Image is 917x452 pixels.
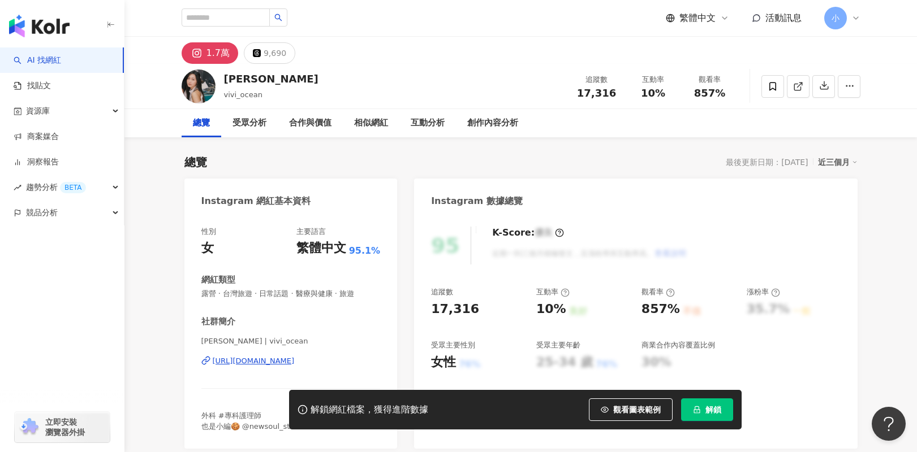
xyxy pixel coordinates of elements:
img: chrome extension [18,418,40,436]
div: 9,690 [264,45,286,61]
div: 受眾分析 [233,116,266,130]
button: 觀看圖表範例 [589,398,673,421]
div: 17,316 [431,301,479,318]
a: 找貼文 [14,80,51,92]
div: 1.7萬 [206,45,230,61]
div: 追蹤數 [575,74,618,85]
div: 解鎖網紅檔案，獲得進階數據 [311,404,428,416]
div: 合作與價值 [289,116,332,130]
span: 競品分析 [26,200,58,225]
div: 總覽 [184,154,207,170]
div: 網紅類型 [201,274,235,286]
div: 受眾主要性別 [431,340,475,350]
div: 主要語言 [296,227,326,237]
span: 10% [641,88,665,99]
span: 繁體中文 [679,12,716,24]
div: 商業合作內容覆蓋比例 [642,340,715,350]
div: 觀看率 [688,74,731,85]
button: 解鎖 [681,398,733,421]
div: 互動率 [536,287,570,297]
span: 17,316 [577,87,616,99]
span: 資源庫 [26,98,50,124]
span: 趨勢分析 [26,175,86,200]
span: 小 [832,12,839,24]
img: logo [9,15,70,37]
span: lock [693,406,701,414]
div: 互動分析 [411,116,445,130]
div: 相似網紅 [354,116,388,130]
span: 露營 · 台灣旅遊 · 日常話題 · 醫療與健康 · 旅遊 [201,289,381,299]
div: BETA [60,182,86,193]
div: 最後更新日期：[DATE] [726,158,808,167]
div: 受眾主要年齡 [536,340,580,350]
a: chrome extension立即安裝 瀏覽器外掛 [15,412,110,442]
div: 漲粉率 [747,287,780,297]
span: 立即安裝 瀏覽器外掛 [45,417,85,437]
img: KOL Avatar [182,69,216,103]
div: 性別 [201,227,216,237]
span: vivi_ocean [224,90,262,99]
div: Instagram 數據總覽 [431,195,523,207]
div: 女性 [431,354,456,371]
div: Instagram 網紅基本資料 [201,195,311,207]
div: 互動率 [632,74,675,85]
div: 社群簡介 [201,316,235,328]
span: 857% [694,88,726,99]
div: 追蹤數 [431,287,453,297]
span: 外科 #專科護理師 也是小編🍪 @newsoul_studio [201,411,306,430]
a: 商案媒合 [14,131,59,142]
div: [PERSON_NAME] [224,72,318,86]
div: 10% [536,301,566,318]
div: [URL][DOMAIN_NAME] [213,356,295,366]
span: 解鎖 [705,405,721,414]
div: 觀看率 [642,287,675,297]
button: 1.7萬 [182,42,238,64]
div: 近三個月 [818,155,858,169]
button: 9,690 [244,42,295,64]
span: search [274,14,282,21]
a: [URL][DOMAIN_NAME] [201,356,381,366]
div: 創作內容分析 [467,116,518,130]
span: 觀看圖表範例 [613,405,661,414]
div: 繁體中文 [296,240,346,257]
span: rise [14,184,21,192]
a: searchAI 找網紅 [14,55,61,66]
div: K-Score : [492,227,564,239]
span: 95.1% [349,245,381,257]
div: 女 [201,240,214,257]
span: 活動訊息 [765,12,802,23]
span: [PERSON_NAME] | vivi_ocean [201,336,381,346]
div: 857% [642,301,680,318]
div: 總覽 [193,116,210,130]
a: 洞察報告 [14,157,59,168]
